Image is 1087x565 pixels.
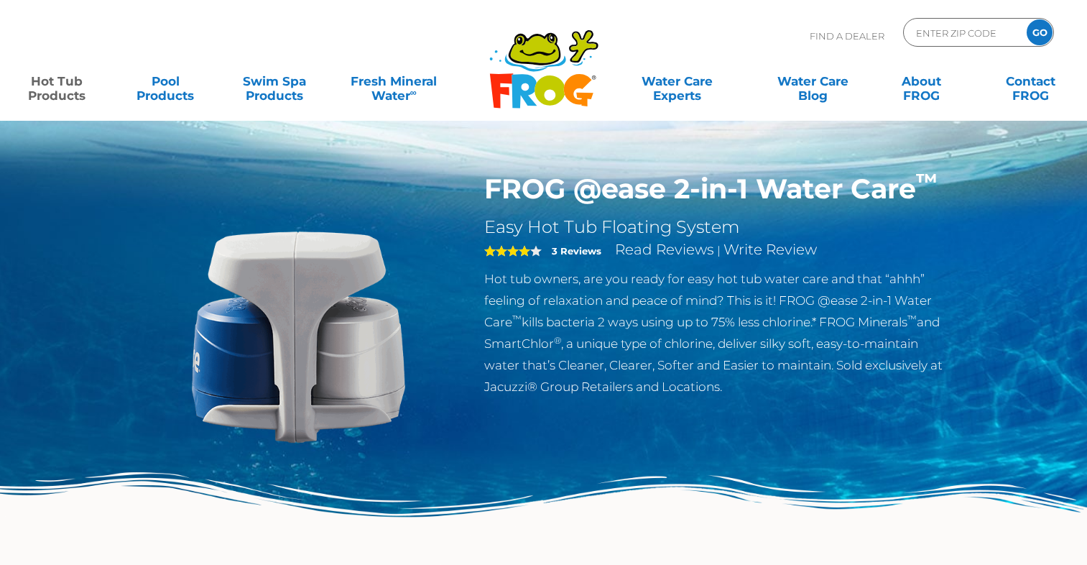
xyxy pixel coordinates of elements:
a: Hot TubProducts [14,67,99,96]
img: @ease-2-in-1-Holder-v2.png [134,173,463,502]
p: Hot tub owners, are you ready for easy hot tub water care and that “ahhh” feeling of relaxation a... [484,268,953,398]
a: Read Reviews [615,241,714,258]
sup: ® [554,335,561,346]
sup: ™ [512,313,522,324]
a: Water CareExperts [609,67,746,96]
span: 4 [484,245,530,257]
a: AboutFROG [879,67,964,96]
a: ContactFROG [988,67,1073,96]
span: | [717,244,721,257]
a: PoolProducts [124,67,208,96]
sup: ™ [916,168,938,193]
a: Write Review [723,241,817,258]
sup: ∞ [410,87,417,98]
a: Swim SpaProducts [232,67,317,96]
a: Fresh MineralWater∞ [341,67,447,96]
p: Find A Dealer [810,18,884,54]
sup: ™ [907,313,917,324]
h1: FROG @ease 2-in-1 Water Care [484,173,953,206]
h2: Easy Hot Tub Floating System [484,216,953,238]
a: Water CareBlog [770,67,855,96]
input: Zip Code Form [915,22,1012,43]
strong: 3 Reviews [552,245,601,257]
input: GO [1027,19,1053,45]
